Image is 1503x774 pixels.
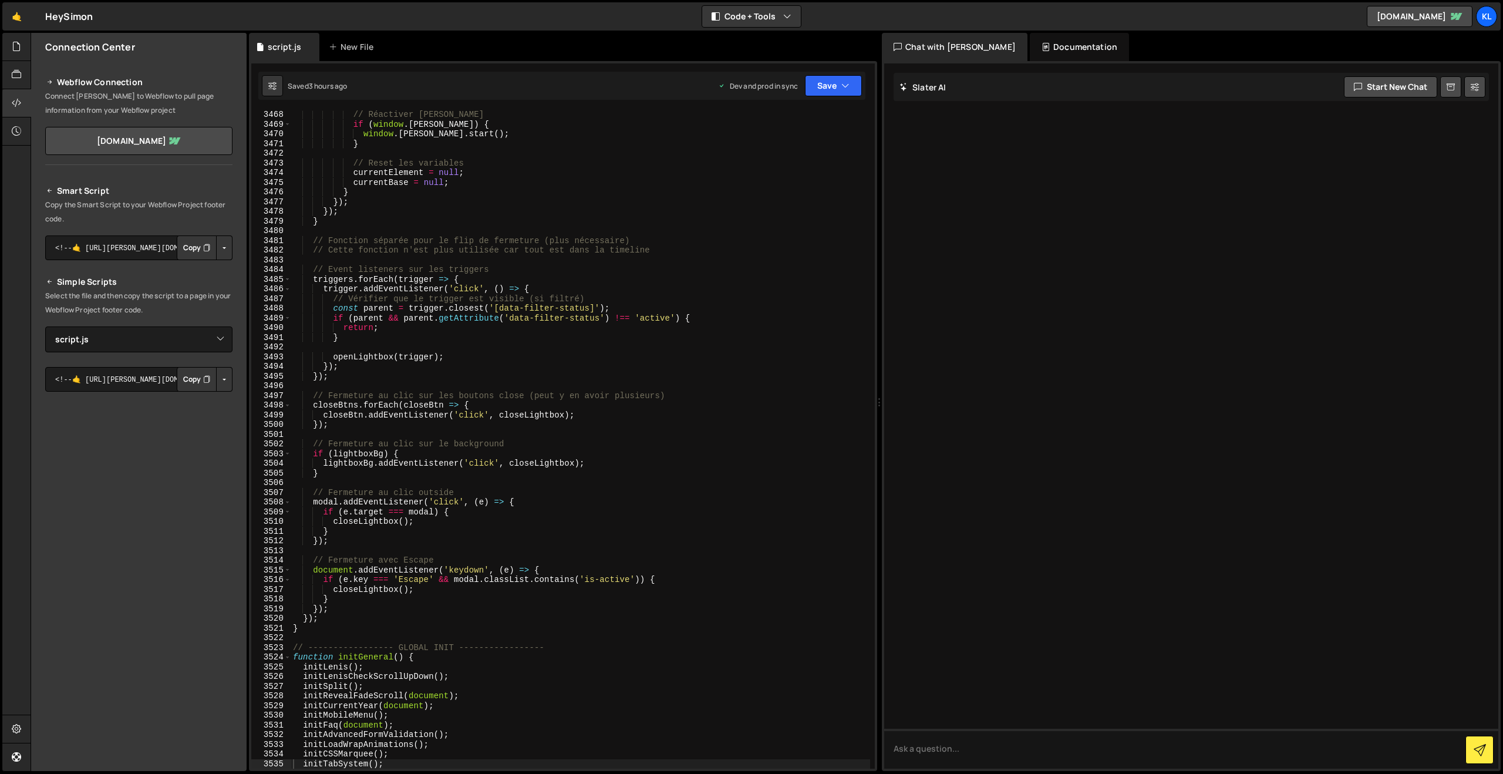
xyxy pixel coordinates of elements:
[251,556,291,566] div: 3514
[251,304,291,314] div: 3488
[251,401,291,410] div: 3498
[251,759,291,769] div: 3535
[2,2,31,31] a: 🤙
[251,478,291,488] div: 3506
[251,245,291,255] div: 3482
[251,333,291,343] div: 3491
[251,624,291,634] div: 3521
[251,439,291,449] div: 3502
[251,139,291,149] div: 3471
[251,469,291,479] div: 3505
[251,391,291,401] div: 3497
[251,187,291,197] div: 3476
[882,33,1027,61] div: Chat with [PERSON_NAME]
[45,367,232,392] textarea: <!--🤙 [URL][PERSON_NAME][DOMAIN_NAME]> <script>document.addEventListener("DOMContentLoaded", func...
[45,127,232,155] a: [DOMAIN_NAME]
[251,507,291,517] div: 3509
[1476,6,1497,27] a: Kl
[718,81,798,91] div: Dev and prod in sync
[45,184,232,198] h2: Smart Script
[251,740,291,750] div: 3533
[45,75,232,89] h2: Webflow Connection
[251,352,291,362] div: 3493
[45,9,93,23] div: HeySimon
[251,546,291,556] div: 3513
[309,81,348,91] div: 3 hours ago
[251,459,291,469] div: 3504
[251,197,291,207] div: 3477
[251,517,291,527] div: 3510
[251,527,291,537] div: 3511
[251,294,291,304] div: 3487
[251,594,291,604] div: 3518
[251,643,291,653] div: 3523
[251,488,291,498] div: 3507
[251,178,291,188] div: 3475
[251,149,291,159] div: 3472
[45,41,135,53] h2: Connection Center
[177,367,217,392] button: Copy
[702,6,801,27] button: Code + Tools
[177,367,232,392] div: Button group with nested dropdown
[251,381,291,391] div: 3496
[251,662,291,672] div: 3525
[251,420,291,430] div: 3500
[251,566,291,576] div: 3515
[251,575,291,585] div: 3516
[251,614,291,624] div: 3520
[329,41,378,53] div: New File
[45,198,232,226] p: Copy the Smart Script to your Webflow Project footer code.
[1344,76,1437,97] button: Start new chat
[251,449,291,459] div: 3503
[251,120,291,130] div: 3469
[251,721,291,731] div: 3531
[251,159,291,169] div: 3473
[251,585,291,595] div: 3517
[251,682,291,692] div: 3527
[251,168,291,178] div: 3474
[251,430,291,440] div: 3501
[251,207,291,217] div: 3478
[1030,33,1129,61] div: Documentation
[45,89,232,117] p: Connect [PERSON_NAME] to Webflow to pull page information from your Webflow project
[251,652,291,662] div: 3524
[251,323,291,333] div: 3490
[251,672,291,682] div: 3526
[1367,6,1472,27] a: [DOMAIN_NAME]
[251,236,291,246] div: 3481
[177,235,217,260] button: Copy
[45,275,232,289] h2: Simple Scripts
[45,289,232,317] p: Select the file and then copy the script to a page in your Webflow Project footer code.
[251,265,291,275] div: 3484
[251,372,291,382] div: 3495
[251,255,291,265] div: 3483
[251,284,291,294] div: 3486
[251,217,291,227] div: 3479
[251,129,291,139] div: 3470
[251,226,291,236] div: 3480
[45,524,234,630] iframe: YouTube video player
[805,75,862,96] button: Save
[251,497,291,507] div: 3508
[251,342,291,352] div: 3492
[251,275,291,285] div: 3485
[268,41,301,53] div: script.js
[45,411,234,517] iframe: YouTube video player
[251,701,291,711] div: 3529
[45,235,232,260] textarea: <!--🤙 [URL][PERSON_NAME][DOMAIN_NAME]> <script>document.addEventListener("DOMContentLoaded", func...
[251,604,291,614] div: 3519
[288,81,348,91] div: Saved
[251,730,291,740] div: 3532
[251,362,291,372] div: 3494
[899,82,946,93] h2: Slater AI
[251,711,291,721] div: 3530
[251,314,291,324] div: 3489
[251,536,291,546] div: 3512
[177,235,232,260] div: Button group with nested dropdown
[251,410,291,420] div: 3499
[251,691,291,701] div: 3528
[251,633,291,643] div: 3522
[251,749,291,759] div: 3534
[251,110,291,120] div: 3468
